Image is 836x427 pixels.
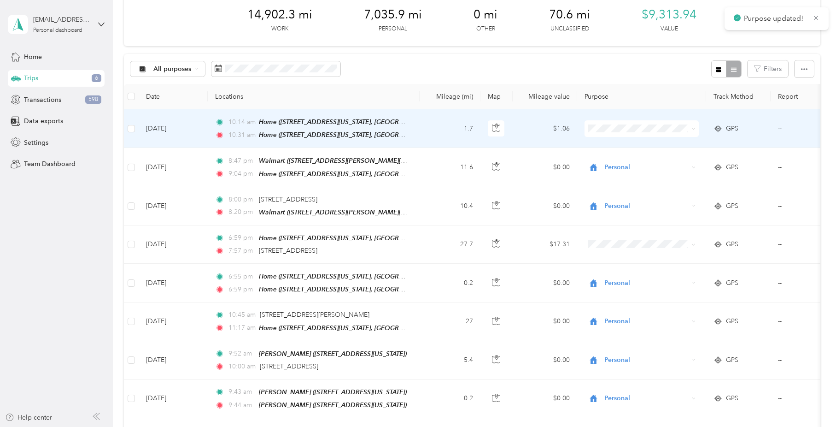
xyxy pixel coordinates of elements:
[748,60,788,77] button: Filters
[726,316,738,326] span: GPS
[33,15,91,24] div: [EMAIL_ADDRESS][DOMAIN_NAME]
[228,246,255,256] span: 7:57 pm
[259,273,477,280] span: Home ([STREET_ADDRESS][US_STATE], [GEOGRAPHIC_DATA], [US_STATE])
[24,73,38,83] span: Trips
[726,393,738,403] span: GPS
[259,350,407,357] span: [PERSON_NAME] ([STREET_ADDRESS][US_STATE])
[604,201,689,211] span: Personal
[228,400,255,410] span: 9:44 am
[228,285,255,295] span: 6:59 pm
[550,25,589,33] p: Unclassified
[476,25,495,33] p: Other
[228,130,255,140] span: 10:31 am
[228,117,255,127] span: 10:14 am
[420,341,480,380] td: 5.4
[5,413,52,422] button: Help center
[726,201,738,211] span: GPS
[260,362,318,370] span: [STREET_ADDRESS]
[247,7,312,22] span: 14,902.3 mi
[228,195,255,205] span: 8:00 pm
[379,25,407,33] p: Personal
[420,148,480,187] td: 11.6
[259,388,407,396] span: [PERSON_NAME] ([STREET_ADDRESS][US_STATE])
[513,148,577,187] td: $0.00
[24,138,48,148] span: Settings
[513,380,577,418] td: $0.00
[744,13,806,24] p: Purpose updated!
[726,124,738,134] span: GPS
[228,349,255,359] span: 9:52 am
[604,162,689,172] span: Personal
[228,272,255,282] span: 6:55 pm
[259,285,477,293] span: Home ([STREET_ADDRESS][US_STATE], [GEOGRAPHIC_DATA], [US_STATE])
[513,225,577,264] td: $17.31
[259,324,477,332] span: Home ([STREET_ADDRESS][US_STATE], [GEOGRAPHIC_DATA], [US_STATE])
[259,118,477,126] span: Home ([STREET_ADDRESS][US_STATE], [GEOGRAPHIC_DATA], [US_STATE])
[726,162,738,172] span: GPS
[364,7,422,22] span: 7,035.9 mi
[139,380,208,418] td: [DATE]
[259,157,433,165] span: Walmart ([STREET_ADDRESS][PERSON_NAME][US_STATE])
[228,169,255,179] span: 9:04 pm
[139,225,208,264] td: [DATE]
[228,207,255,217] span: 8:20 pm
[85,95,101,104] span: 598
[420,264,480,302] td: 0.2
[474,7,497,22] span: 0 mi
[420,109,480,148] td: 1.7
[139,187,208,225] td: [DATE]
[139,341,208,380] td: [DATE]
[228,387,255,397] span: 9:43 am
[420,302,480,341] td: 27
[228,233,255,243] span: 6:59 pm
[513,187,577,225] td: $0.00
[513,84,577,109] th: Mileage value
[139,84,208,109] th: Date
[420,84,480,109] th: Mileage (mi)
[228,310,256,320] span: 10:45 am
[726,239,738,249] span: GPS
[259,234,477,242] span: Home ([STREET_ADDRESS][US_STATE], [GEOGRAPHIC_DATA], [US_STATE])
[604,316,689,326] span: Personal
[24,95,61,105] span: Transactions
[228,156,255,166] span: 8:47 pm
[228,323,255,333] span: 11:17 am
[642,7,696,22] span: $9,313.94
[228,362,256,372] span: 10:00 am
[24,116,63,126] span: Data exports
[259,131,477,139] span: Home ([STREET_ADDRESS][US_STATE], [GEOGRAPHIC_DATA], [US_STATE])
[139,264,208,302] td: [DATE]
[153,66,192,72] span: All purposes
[259,196,317,203] span: [STREET_ADDRESS]
[420,225,480,264] td: 27.7
[259,208,433,216] span: Walmart ([STREET_ADDRESS][PERSON_NAME][US_STATE])
[513,341,577,380] td: $0.00
[513,264,577,302] td: $0.00
[139,302,208,341] td: [DATE]
[513,302,577,341] td: $0.00
[726,355,738,365] span: GPS
[420,380,480,418] td: 0.2
[271,25,288,33] p: Work
[604,355,689,365] span: Personal
[33,28,82,33] div: Personal dashboard
[24,159,76,169] span: Team Dashboard
[139,109,208,148] td: [DATE]
[260,311,369,319] span: [STREET_ADDRESS][PERSON_NAME]
[784,375,836,427] iframe: Everlance-gr Chat Button Frame
[24,52,42,62] span: Home
[726,278,738,288] span: GPS
[513,109,577,148] td: $1.06
[259,170,477,178] span: Home ([STREET_ADDRESS][US_STATE], [GEOGRAPHIC_DATA], [US_STATE])
[259,247,317,255] span: [STREET_ADDRESS]
[208,84,420,109] th: Locations
[420,187,480,225] td: 10.4
[604,393,689,403] span: Personal
[706,84,771,109] th: Track Method
[139,148,208,187] td: [DATE]
[259,401,407,409] span: [PERSON_NAME] ([STREET_ADDRESS][US_STATE])
[549,7,590,22] span: 70.6 mi
[577,84,706,109] th: Purpose
[604,278,689,288] span: Personal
